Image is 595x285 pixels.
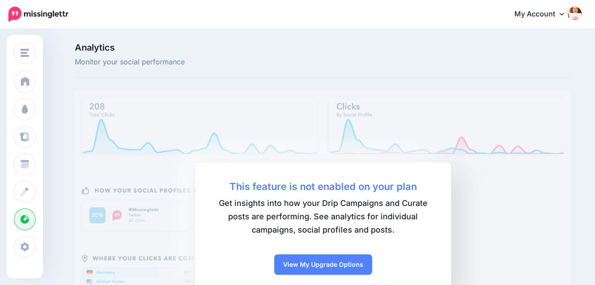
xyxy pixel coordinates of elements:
[213,180,433,193] b: This feature is not enabled on your plan
[506,4,582,25] a: My Account
[20,49,29,57] img: menu.png
[213,197,433,237] span: Get insights into how your Drip Campaigns and Curate posts are performing. See analytics for indi...
[274,254,372,275] a: View My Upgrade Options
[75,56,231,68] span: Monitor your social performance
[8,7,68,22] img: Missinglettr
[75,43,231,52] span: Analytics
